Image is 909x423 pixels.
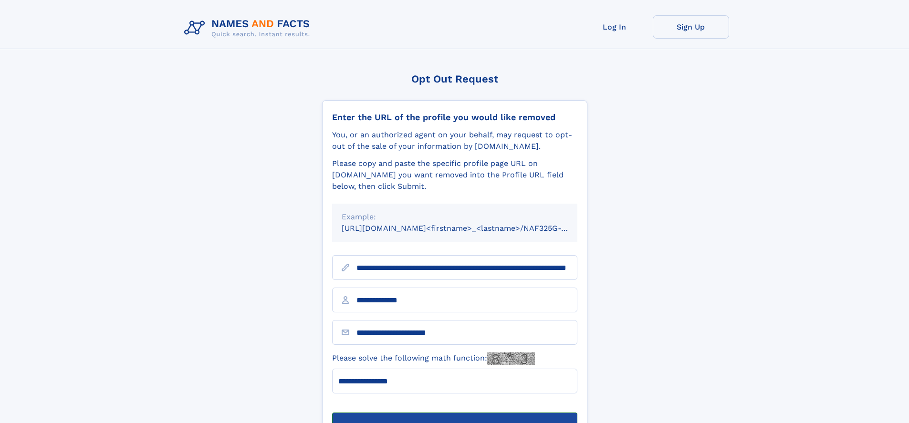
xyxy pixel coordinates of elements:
[332,129,577,152] div: You, or an authorized agent on your behalf, may request to opt-out of the sale of your informatio...
[322,73,587,85] div: Opt Out Request
[332,158,577,192] div: Please copy and paste the specific profile page URL on [DOMAIN_NAME] you want removed into the Pr...
[653,15,729,39] a: Sign Up
[576,15,653,39] a: Log In
[342,211,568,223] div: Example:
[180,15,318,41] img: Logo Names and Facts
[342,224,596,233] small: [URL][DOMAIN_NAME]<firstname>_<lastname>/NAF325G-xxxxxxxx
[332,352,535,365] label: Please solve the following math function:
[332,112,577,123] div: Enter the URL of the profile you would like removed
